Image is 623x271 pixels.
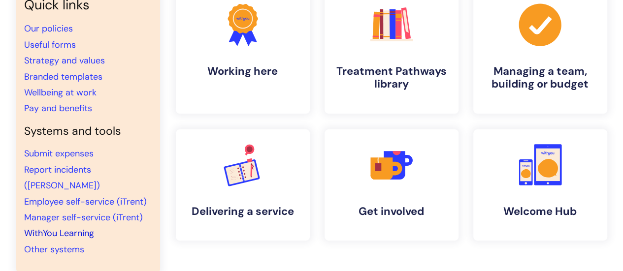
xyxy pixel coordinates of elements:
[24,39,76,51] a: Useful forms
[325,129,459,241] a: Get involved
[24,211,143,223] a: Manager self-service (iTrent)
[24,71,102,83] a: Branded templates
[481,65,599,91] h4: Managing a team, building or budget
[332,65,451,91] h4: Treatment Pathways library
[24,124,152,138] h4: Systems and tools
[176,129,310,241] a: Delivering a service
[24,23,73,34] a: Our policies
[24,102,92,114] a: Pay and benefits
[481,205,599,218] h4: Welcome Hub
[24,196,147,208] a: Employee self-service (iTrent)
[184,65,302,78] h4: Working here
[24,164,100,191] a: Report incidents ([PERSON_NAME])
[332,205,451,218] h4: Get involved
[24,227,94,239] a: WithYou Learning
[24,148,94,159] a: Submit expenses
[473,129,607,241] a: Welcome Hub
[24,87,97,98] a: Wellbeing at work
[184,205,302,218] h4: Delivering a service
[24,243,84,255] a: Other systems
[24,55,105,66] a: Strategy and values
